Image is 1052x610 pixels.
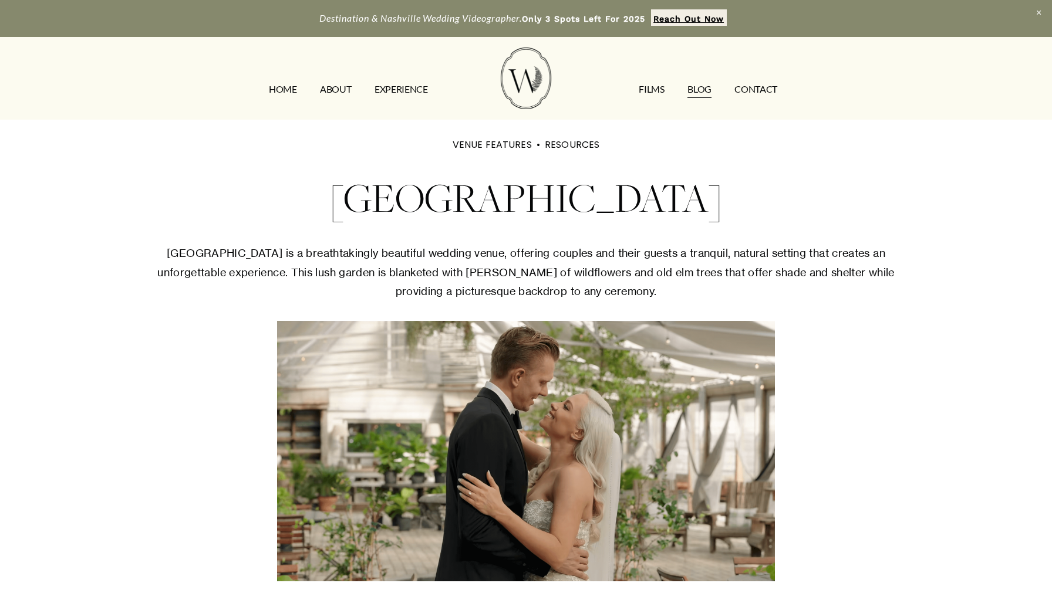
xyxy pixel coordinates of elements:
[147,243,905,301] p: [GEOGRAPHIC_DATA] is a breathtakingly beautiful wedding venue, offering couples and their guests ...
[453,138,532,151] a: VENUE FEATURES
[687,80,712,99] a: Blog
[653,14,724,23] strong: Reach Out Now
[501,48,551,109] img: Wild Fern Weddings
[545,138,599,151] a: RESOURCES
[639,80,664,99] a: FILMS
[375,80,428,99] a: EXPERIENCE
[269,80,297,99] a: HOME
[147,168,905,228] h1: [GEOGRAPHIC_DATA]
[320,80,351,99] a: ABOUT
[651,9,727,26] a: Reach Out Now
[734,80,777,99] a: CONTACT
